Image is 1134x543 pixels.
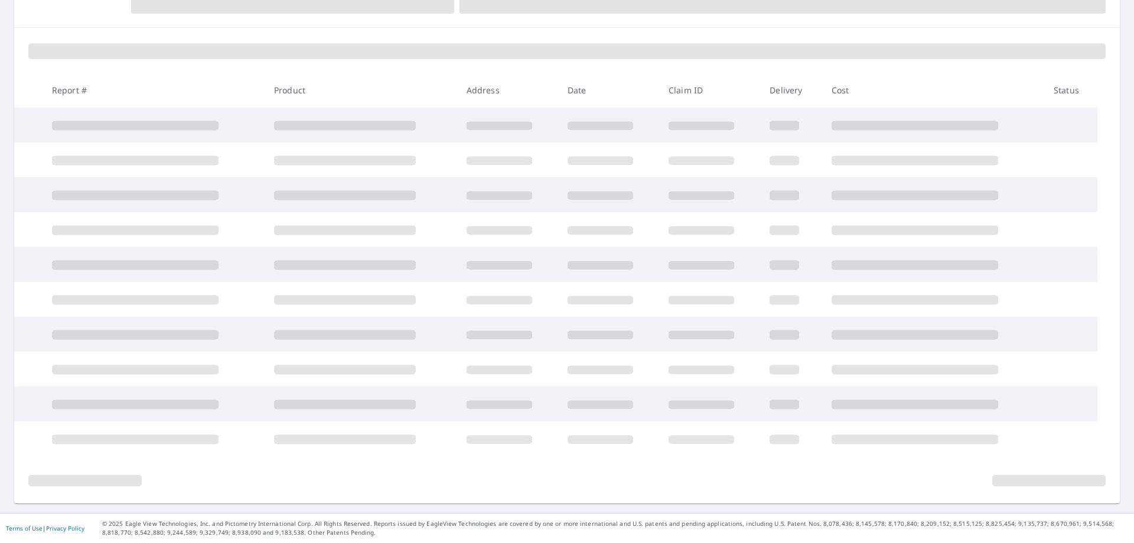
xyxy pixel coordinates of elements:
th: Address [457,73,558,108]
th: Date [558,73,659,108]
th: Claim ID [659,73,760,108]
th: Delivery [760,73,822,108]
th: Cost [822,73,1044,108]
th: Report # [43,73,265,108]
th: Product [265,73,457,108]
p: | [6,525,84,532]
p: © 2025 Eagle View Technologies, Inc. and Pictometry International Corp. All Rights Reserved. Repo... [102,519,1128,537]
a: Terms of Use [6,524,43,532]
a: Privacy Policy [46,524,84,532]
th: Status [1044,73,1097,108]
